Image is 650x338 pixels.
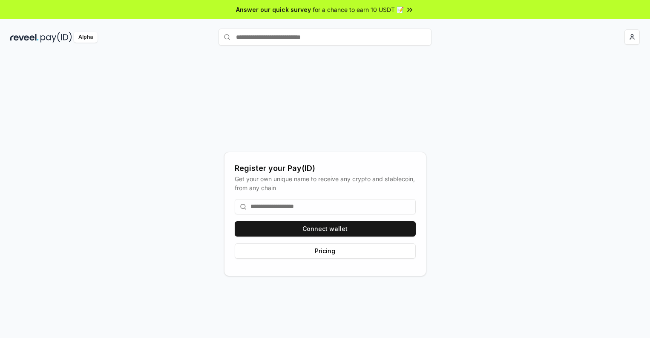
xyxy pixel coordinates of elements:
div: Get your own unique name to receive any crypto and stablecoin, from any chain [235,174,416,192]
img: pay_id [40,32,72,43]
img: reveel_dark [10,32,39,43]
div: Alpha [74,32,98,43]
button: Connect wallet [235,221,416,237]
span: for a chance to earn 10 USDT 📝 [313,5,404,14]
span: Answer our quick survey [236,5,311,14]
button: Pricing [235,243,416,259]
div: Register your Pay(ID) [235,162,416,174]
